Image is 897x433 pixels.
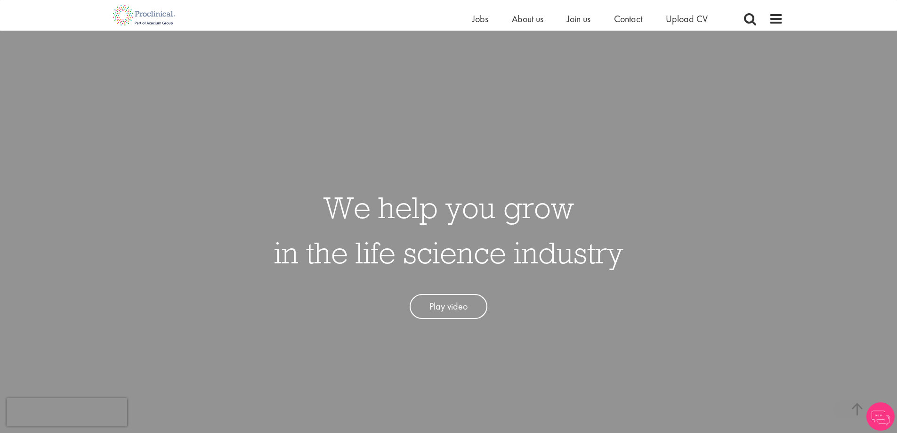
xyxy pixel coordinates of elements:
h1: We help you grow in the life science industry [274,185,623,275]
img: Chatbot [866,402,895,431]
a: About us [512,13,543,25]
a: Contact [614,13,642,25]
a: Join us [567,13,590,25]
a: Jobs [472,13,488,25]
a: Upload CV [666,13,708,25]
a: Play video [410,294,487,319]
